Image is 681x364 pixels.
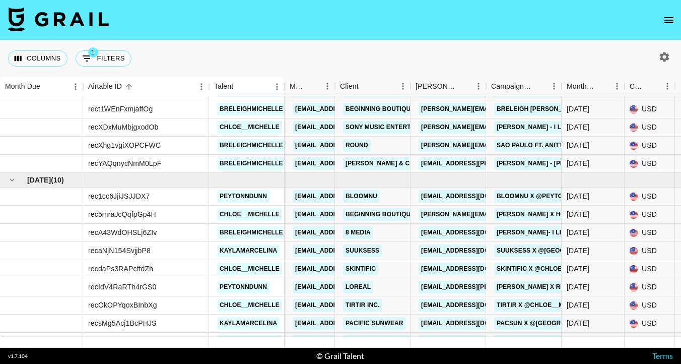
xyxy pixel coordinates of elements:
[217,190,269,203] a: peytonndunn
[316,351,364,361] div: © Grail Talent
[419,208,583,221] a: [PERSON_NAME][EMAIL_ADDRESS][DOMAIN_NAME]
[567,336,589,346] div: Oct '25
[194,79,209,94] button: Menu
[290,77,306,96] div: Manager
[625,77,675,96] div: Currency
[491,77,532,96] div: Campaign (Type)
[659,10,679,30] button: open drawer
[269,79,285,94] button: Menu
[293,103,457,115] a: [EMAIL_ADDRESS][PERSON_NAME][DOMAIN_NAME]
[285,77,335,96] div: Manager
[88,336,156,346] div: recZK1wKmdqsc5fgz
[646,79,660,93] button: Sort
[233,80,247,94] button: Sort
[88,209,156,219] div: rec5mraJcQqfpGp4H
[88,104,153,114] div: rect1WEnFxmjaffOg
[567,300,589,310] div: Oct '25
[88,191,150,201] div: rec1cc6JjiJSJJDX7
[652,351,673,360] a: Terms
[343,335,443,348] a: Asia Master Trade Co., Ltd.
[343,103,417,115] a: Beginning Boutique
[660,79,675,94] button: Menu
[343,317,406,330] a: Pacific Sunwear
[343,245,382,257] a: Suuksess
[625,206,675,224] div: USD
[567,227,589,237] div: Oct '25
[471,79,486,94] button: Menu
[217,121,282,134] a: chloe__michelle
[547,79,562,94] button: Menu
[293,226,457,239] a: [EMAIL_ADDRESS][PERSON_NAME][DOMAIN_NAME]
[625,188,675,206] div: USD
[293,299,457,312] a: [EMAIL_ADDRESS][PERSON_NAME][DOMAIN_NAME]
[343,281,373,293] a: Loreal
[419,245,531,257] a: [EMAIL_ADDRESS][DOMAIN_NAME]
[88,122,159,132] div: recXDxMuMbjgxodOb
[5,77,40,96] div: Month Due
[217,281,269,293] a: peytonndunn
[293,281,457,293] a: [EMAIL_ADDRESS][PERSON_NAME][DOMAIN_NAME]
[625,137,675,155] div: USD
[217,139,286,152] a: breleighmichelle
[214,77,233,96] div: Talent
[625,118,675,137] div: USD
[419,121,635,134] a: [PERSON_NAME][EMAIL_ADDRESS][PERSON_NAME][DOMAIN_NAME]
[494,190,592,203] a: BloomNu x @peytonndunn
[40,80,54,94] button: Sort
[567,104,589,114] div: Sep '25
[88,300,157,310] div: recOkOPYqoxBInbXg
[595,79,609,93] button: Sort
[293,263,457,275] a: [EMAIL_ADDRESS][PERSON_NAME][DOMAIN_NAME]
[68,79,83,94] button: Menu
[343,208,417,221] a: Beginning Boutique
[395,79,411,94] button: Menu
[625,278,675,296] div: USD
[625,155,675,173] div: USD
[27,175,51,185] span: [DATE]
[419,139,583,152] a: [PERSON_NAME][EMAIL_ADDRESS][DOMAIN_NAME]
[567,318,589,328] div: Oct '25
[340,77,359,96] div: Client
[359,79,373,93] button: Sort
[494,299,592,312] a: TIRTIR X @chloe__michelle
[486,77,562,96] div: Campaign (Type)
[306,79,320,93] button: Sort
[625,100,675,118] div: USD
[217,245,280,257] a: kaylamarcelina
[217,226,286,239] a: breleighmichelle
[494,263,603,275] a: SKINTIFIC x @chloe__michelle
[293,157,457,170] a: [EMAIL_ADDRESS][PERSON_NAME][DOMAIN_NAME]
[293,121,457,134] a: [EMAIL_ADDRESS][PERSON_NAME][DOMAIN_NAME]
[343,139,371,152] a: Round
[625,333,675,351] div: USD
[457,79,471,93] button: Sort
[293,317,457,330] a: [EMAIL_ADDRESS][PERSON_NAME][DOMAIN_NAME]
[494,208,648,221] a: [PERSON_NAME] x HOCO Beginning Boutique
[567,282,589,292] div: Oct '25
[494,157,608,170] a: [PERSON_NAME] - [PERSON_NAME]
[217,208,282,221] a: chloe__michelle
[88,227,157,237] div: recA43WdOHSLj6ZIv
[293,245,457,257] a: [EMAIL_ADDRESS][PERSON_NAME][DOMAIN_NAME]
[8,7,109,31] img: Grail Talent
[567,158,589,168] div: Sep '25
[562,77,625,96] div: Month Due
[76,50,131,67] button: Show filters
[217,103,286,115] a: breleighmichelle
[5,173,19,187] button: hide children
[343,157,431,170] a: [PERSON_NAME] & Co LLC
[625,224,675,242] div: USD
[419,103,583,115] a: [PERSON_NAME][EMAIL_ADDRESS][DOMAIN_NAME]
[419,317,531,330] a: [EMAIL_ADDRESS][DOMAIN_NAME]
[209,77,285,96] div: Talent
[51,175,64,185] span: ( 10 )
[494,226,612,239] a: [PERSON_NAME]- I Like How I Look
[88,140,161,150] div: recXhg1vgiXOPCFWC
[88,47,98,57] span: 1
[320,79,335,94] button: Menu
[88,77,122,96] div: Airtable ID
[494,317,604,330] a: PacSun x @[GEOGRAPHIC_DATA]
[625,242,675,260] div: USD
[609,79,625,94] button: Menu
[88,246,151,256] div: recaNjN154SvjjbP8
